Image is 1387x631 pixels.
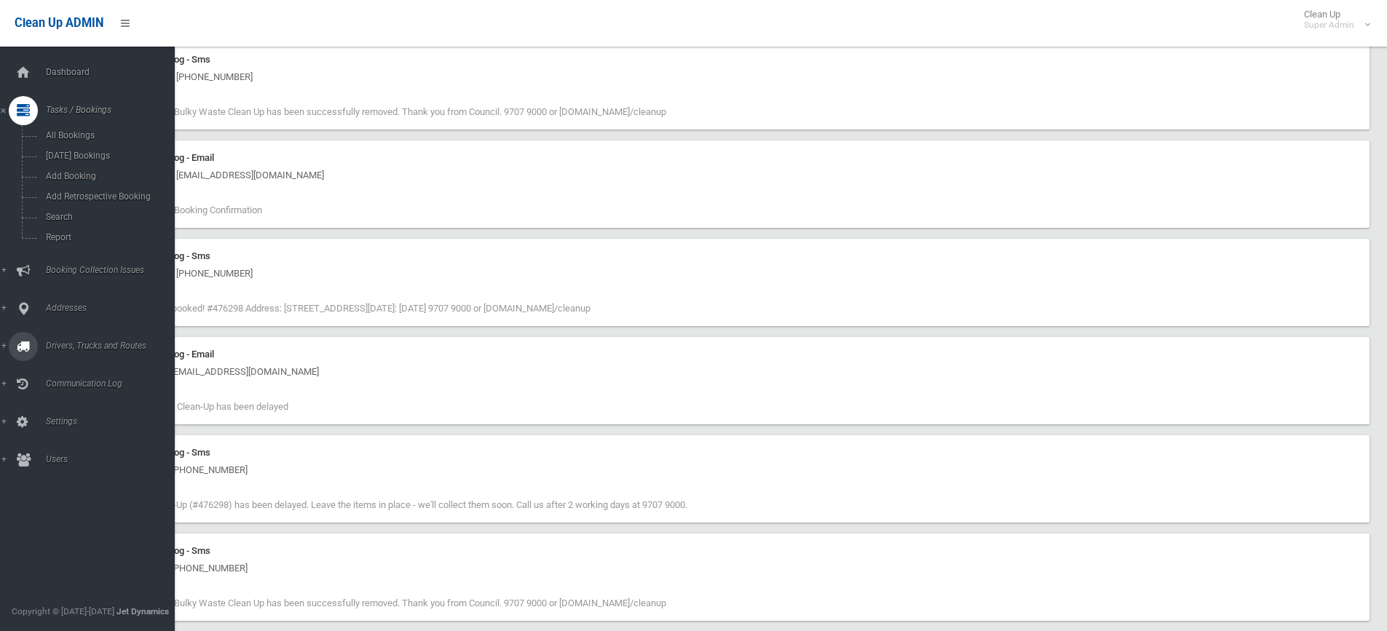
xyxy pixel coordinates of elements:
span: Settings [42,416,186,426]
span: Tasks / Bookings [42,105,186,115]
div: Communication Log - Sms [102,444,1361,461]
div: [DATE] 10:41 am - [EMAIL_ADDRESS][DOMAIN_NAME] [102,167,1361,184]
span: Addresses [42,303,186,313]
div: Communication Log - Sms [102,247,1361,265]
span: Users [42,454,186,464]
span: Sorry - your Clean-Up (#476298) has been delayed. Leave the items in place - we'll collect them s... [102,499,687,510]
strong: Jet Dynamics [116,606,169,616]
span: Clean Up [1297,9,1369,31]
small: Super Admin [1304,20,1354,31]
div: Communication Log - Email [102,346,1361,363]
span: Copyright © [DATE]-[DATE] [12,606,114,616]
div: Communication Log - Email [102,149,1361,167]
span: Communication Log [42,378,186,389]
span: Dashboard [42,67,186,77]
span: All Bookings [42,130,173,140]
span: Add Booking [42,171,173,181]
span: Report [42,232,173,242]
span: Good news! Your Bulky Waste Clean Up has been successfully removed. Thank you from Council. 9707 ... [102,598,666,608]
span: Booking Collection Issues [42,265,186,275]
div: [DATE] 6:55 am - [PHONE_NUMBER] [102,560,1361,577]
div: [DATE] 3:30 pm - [EMAIL_ADDRESS][DOMAIN_NAME] [102,363,1361,381]
span: Good news! Your Bulky Waste Clean Up has been successfully removed. Thank you from Council. 9707 ... [102,106,666,117]
span: Drivers, Trucks and Routes [42,341,186,351]
span: Search [42,212,173,222]
span: Clean Up ADMIN [15,16,103,30]
span: Booked Clean Up Booking Confirmation [102,205,262,215]
div: [DATE] 12:57 pm - [PHONE_NUMBER] [102,68,1361,86]
div: Communication Log - Sms [102,542,1361,560]
span: Your Clean-Up is booked! #476298 Address: [STREET_ADDRESS][DATE]: [DATE] 9707 9000 or [DOMAIN_NAM... [102,303,590,314]
span: Add Retrospective Booking [42,191,173,202]
span: [DATE] Bookings [42,151,173,161]
div: Communication Log - Sms [102,51,1361,68]
span: Your Bulky Waste Clean-Up has been delayed [102,401,288,412]
div: [DATE] 3:30 pm - [PHONE_NUMBER] [102,461,1361,479]
div: [DATE] 10:41 am - [PHONE_NUMBER] [102,265,1361,282]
